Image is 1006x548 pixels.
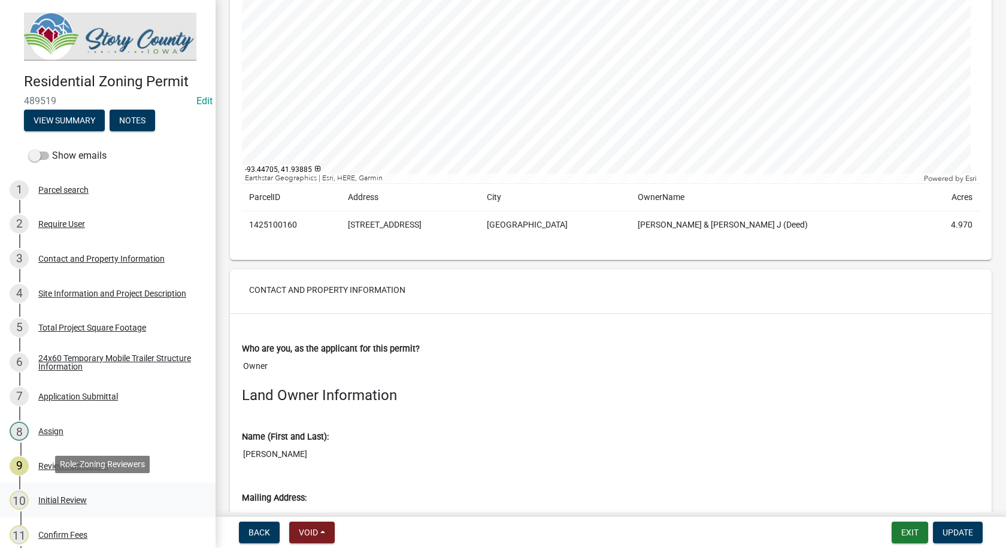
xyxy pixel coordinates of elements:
div: 8 [10,422,29,441]
div: Contact and Property Information [38,255,165,263]
div: 7 [10,387,29,406]
label: Name (First and Last): [242,433,329,441]
div: Earthstar Geographics | Esri, HERE, Garmin [242,174,921,183]
div: 4 [10,284,29,303]
wm-modal-confirm: Edit Application Number [196,95,213,107]
button: Exit [892,522,928,543]
div: 5 [10,318,29,337]
img: Story County, Iowa [24,13,196,60]
div: Initial Review [38,496,87,504]
td: Address [341,184,480,211]
button: Void [289,522,335,543]
h4: Residential Zoning Permit [24,73,206,90]
a: Esri [965,174,977,183]
td: 1425100160 [242,211,341,239]
button: Back [239,522,280,543]
button: Contact and Property Information [240,279,415,301]
h4: Land Owner Information [242,387,980,404]
div: Application Submittal [38,392,118,401]
wm-modal-confirm: Summary [24,116,105,126]
div: 24x60 Temporary Mobile Trailer Structure Information [38,354,196,371]
label: Show emails [29,149,107,163]
span: Back [249,528,270,537]
div: Powered by [921,174,980,183]
div: 2 [10,214,29,234]
td: [GEOGRAPHIC_DATA] [480,211,631,239]
td: [PERSON_NAME] & [PERSON_NAME] J (Deed) [631,211,923,239]
button: Update [933,522,983,543]
label: Who are you, as the applicant for this permit? [242,345,420,353]
td: City [480,184,631,211]
span: 489519 [24,95,192,107]
div: 11 [10,525,29,544]
div: Review Application [38,462,108,470]
button: Notes [110,110,155,131]
div: Parcel search [38,186,89,194]
span: Void [299,528,318,537]
div: 6 [10,353,29,372]
div: Site Information and Project Description [38,289,186,298]
label: Mailing Address: [242,494,307,502]
div: 3 [10,249,29,268]
div: Require User [38,220,85,228]
div: Total Project Square Footage [38,323,146,332]
div: 9 [10,456,29,476]
td: OwnerName [631,184,923,211]
td: [STREET_ADDRESS] [341,211,480,239]
td: ParcelID [242,184,341,211]
div: Confirm Fees [38,531,87,539]
div: 10 [10,491,29,510]
span: Update [943,528,973,537]
div: 1 [10,180,29,199]
td: Acres [923,184,980,211]
div: Role: Zoning Reviewers [55,456,150,473]
button: View Summary [24,110,105,131]
div: Assign [38,427,63,435]
wm-modal-confirm: Notes [110,116,155,126]
td: 4.970 [923,211,980,239]
a: Edit [196,95,213,107]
